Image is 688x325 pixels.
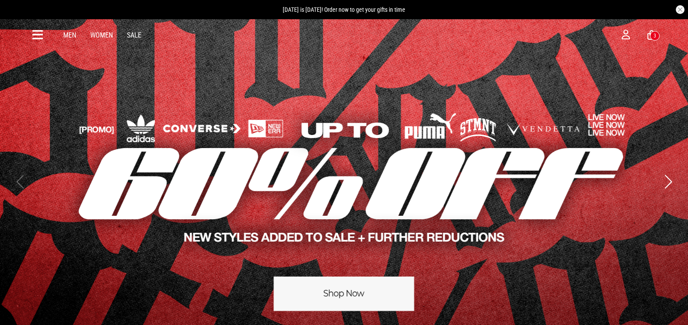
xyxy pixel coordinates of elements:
button: Next slide [662,172,674,191]
a: Women [90,31,113,39]
a: 3 [647,31,656,40]
button: Previous slide [14,172,26,191]
a: Sale [127,31,141,39]
div: 3 [654,33,656,39]
a: Men [63,31,76,39]
span: [DATE] is [DATE]! Order now to get your gifts in time [283,6,405,13]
